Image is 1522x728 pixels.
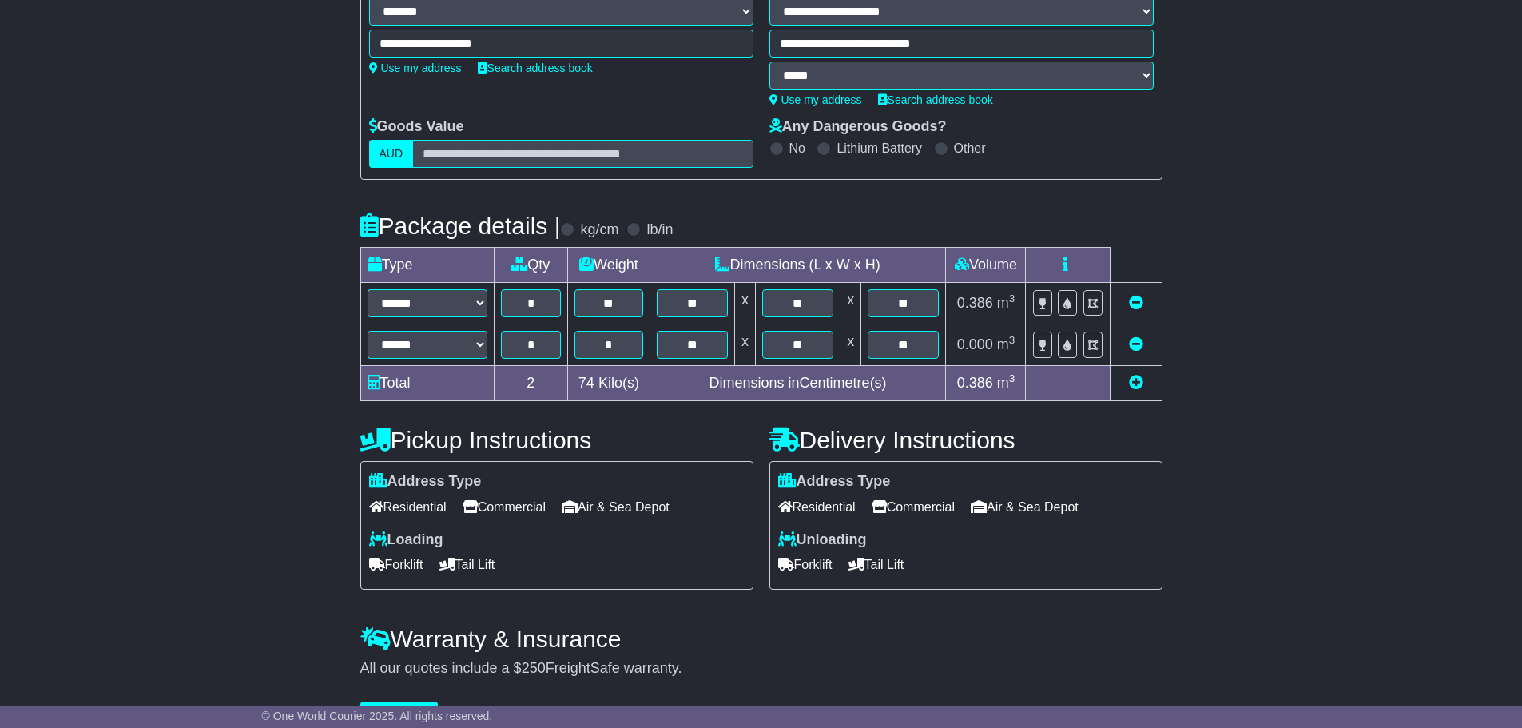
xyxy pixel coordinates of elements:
label: kg/cm [580,221,618,239]
span: Tail Lift [848,552,904,577]
a: Search address book [878,93,993,106]
a: Use my address [769,93,862,106]
span: Commercial [872,495,955,519]
span: Air & Sea Depot [562,495,670,519]
span: m [997,336,1015,352]
td: x [840,324,861,366]
h4: Warranty & Insurance [360,626,1162,652]
label: Address Type [369,473,482,491]
sup: 3 [1009,372,1015,384]
a: Remove this item [1129,295,1143,311]
a: Add new item [1129,375,1143,391]
span: 0.386 [957,375,993,391]
label: Lithium Battery [837,141,922,156]
label: Other [954,141,986,156]
td: Qty [494,248,568,283]
h4: Pickup Instructions [360,427,753,453]
td: Total [360,366,494,401]
label: Address Type [778,473,891,491]
label: Goods Value [369,118,464,136]
sup: 3 [1009,334,1015,346]
span: 74 [578,375,594,391]
span: Forklift [778,552,833,577]
span: 0.386 [957,295,993,311]
td: x [840,283,861,324]
td: 2 [494,366,568,401]
span: m [997,295,1015,311]
td: Dimensions in Centimetre(s) [650,366,946,401]
span: © One World Courier 2025. All rights reserved. [262,710,493,722]
td: Type [360,248,494,283]
label: Unloading [778,531,867,549]
a: Search address book [478,62,593,74]
span: Air & Sea Depot [971,495,1079,519]
td: x [734,324,755,366]
td: Weight [568,248,650,283]
span: 0.000 [957,336,993,352]
td: Volume [946,248,1026,283]
label: AUD [369,140,414,168]
td: Dimensions (L x W x H) [650,248,946,283]
a: Remove this item [1129,336,1143,352]
label: Any Dangerous Goods? [769,118,947,136]
sup: 3 [1009,292,1015,304]
a: Use my address [369,62,462,74]
h4: Delivery Instructions [769,427,1162,453]
span: Residential [778,495,856,519]
label: Loading [369,531,443,549]
h4: Package details | [360,213,561,239]
span: Tail Lift [439,552,495,577]
span: Forklift [369,552,423,577]
span: 250 [522,660,546,676]
td: x [734,283,755,324]
span: Residential [369,495,447,519]
td: Kilo(s) [568,366,650,401]
span: m [997,375,1015,391]
label: No [789,141,805,156]
label: lb/in [646,221,673,239]
span: Commercial [463,495,546,519]
div: All our quotes include a $ FreightSafe warranty. [360,660,1162,678]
